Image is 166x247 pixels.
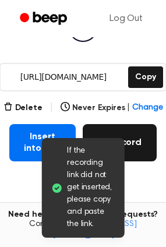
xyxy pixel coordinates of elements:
[61,102,163,114] button: Never Expires|Change
[9,124,76,161] button: Insert into Doc
[7,220,159,240] span: Contact us
[3,102,43,114] button: Delete
[132,102,163,114] span: Change
[127,102,130,114] span: |
[98,5,154,33] a: Log Out
[83,124,157,161] button: Record
[67,145,115,231] span: If the recording link did not get inserted, please copy and paste the link.
[12,8,77,30] a: Beep
[128,66,163,88] button: Copy
[52,220,137,239] a: [EMAIL_ADDRESS][DOMAIN_NAME]
[50,101,54,115] span: |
